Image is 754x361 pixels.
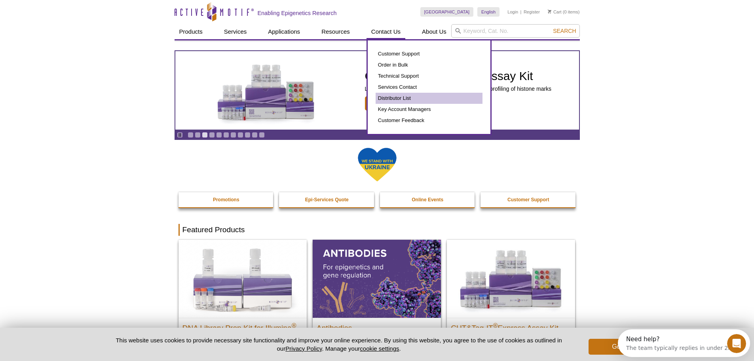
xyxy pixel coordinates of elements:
[175,24,207,39] a: Products
[417,24,451,39] a: About Us
[175,51,579,130] article: CUT&Tag-IT Express Assay Kit
[376,115,482,126] a: Customer Feedback
[551,27,578,34] button: Search
[202,132,208,138] a: Go to slide 3
[213,197,239,202] strong: Promotions
[365,96,411,111] span: Learn More
[451,320,571,332] h2: CUT&Tag-IT Express Assay Kit
[376,104,482,115] a: Key Account Managers
[376,71,482,82] a: Technical Support
[520,7,522,17] li: |
[313,240,441,317] img: All Antibodies
[367,24,405,39] a: Contact Us
[357,147,397,182] img: We Stand With Ukraine
[3,3,139,25] div: Open Intercom Messenger
[376,48,482,59] a: Customer Support
[177,132,183,138] a: Toggle autoplay
[548,10,551,13] img: Your Cart
[279,192,375,207] a: Epi-Services Quote
[313,240,441,360] a: All Antibodies Antibodies Application-tested antibodies for ChIP, CUT&Tag, and CUT&RUN.
[420,7,474,17] a: [GEOGRAPHIC_DATA]
[365,70,552,82] h2: CUT&Tag-IT Express Assay Kit
[317,320,437,332] h2: Antibodies
[380,192,476,207] a: Online Events
[317,24,355,39] a: Resources
[102,336,576,353] p: This website uses cookies to provide necessary site functionality and improve your online experie...
[195,132,201,138] a: Go to slide 2
[179,224,576,236] h2: Featured Products
[219,24,252,39] a: Services
[237,132,243,138] a: Go to slide 8
[376,93,482,104] a: Distributor List
[548,9,562,15] a: Cart
[188,132,194,138] a: Go to slide 1
[451,24,580,38] input: Keyword, Cat. No.
[252,132,258,138] a: Go to slide 10
[447,240,575,360] a: CUT&Tag-IT® Express Assay Kit CUT&Tag-IT®Express Assay Kit Less variable and higher-throughput ge...
[447,240,575,317] img: CUT&Tag-IT® Express Assay Kit
[245,132,251,138] a: Go to slide 9
[216,132,222,138] a: Go to slide 5
[618,329,750,357] iframe: Intercom live chat discovery launcher
[493,322,498,329] sup: ®
[412,197,443,202] strong: Online Events
[477,7,500,17] a: English
[175,51,579,130] a: CUT&Tag-IT Express Assay Kit CUT&Tag-IT®Express Assay Kit Less variable and higher-throughput gen...
[305,197,349,202] strong: Epi-Services Quote
[360,345,399,352] button: cookie settings
[589,339,652,355] button: Got it!
[201,47,331,134] img: CUT&Tag-IT Express Assay Kit
[263,24,305,39] a: Applications
[179,192,274,207] a: Promotions
[223,132,229,138] a: Go to slide 6
[524,9,540,15] a: Register
[553,28,576,34] span: Search
[209,132,215,138] a: Go to slide 4
[182,320,303,332] h2: DNA Library Prep Kit for Illumina
[507,197,549,202] strong: Customer Support
[548,7,580,17] li: (0 items)
[259,132,265,138] a: Go to slide 11
[292,322,296,329] sup: ®
[507,9,518,15] a: Login
[230,132,236,138] a: Go to slide 7
[8,13,116,21] div: The team typically replies in under 2m
[285,345,322,352] a: Privacy Policy
[365,85,552,92] p: Less variable and higher-throughput genome-wide profiling of histone marks
[179,240,307,317] img: DNA Library Prep Kit for Illumina
[727,334,746,353] iframe: Intercom live chat
[8,7,116,13] div: Need help?
[376,82,482,93] a: Services Contact
[258,10,337,17] h2: Enabling Epigenetics Research
[481,192,576,207] a: Customer Support
[376,59,482,71] a: Order in Bulk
